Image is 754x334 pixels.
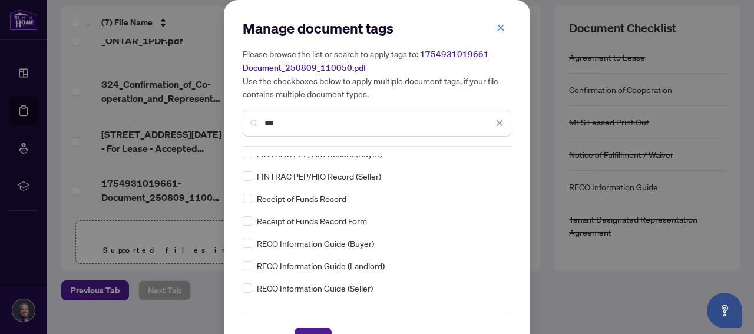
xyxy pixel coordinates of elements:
[257,170,381,183] span: FINTRAC PEP/HIO Record (Seller)
[257,237,374,250] span: RECO Information Guide (Buyer)
[243,19,511,38] h2: Manage document tags
[495,119,504,127] span: close
[257,214,367,227] span: Receipt of Funds Record Form
[257,259,385,272] span: RECO Information Guide (Landlord)
[497,24,505,32] span: close
[243,47,511,100] h5: Please browse the list or search to apply tags to: Use the checkboxes below to apply multiple doc...
[257,192,346,205] span: Receipt of Funds Record
[257,282,373,295] span: RECO Information Guide (Seller)
[707,293,742,328] button: Open asap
